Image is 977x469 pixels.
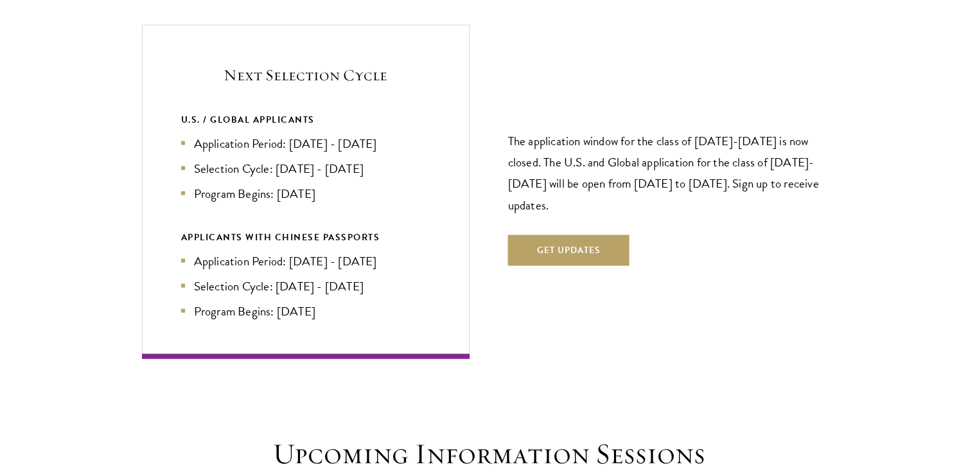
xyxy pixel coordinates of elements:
[181,229,430,245] div: APPLICANTS WITH CHINESE PASSPORTS
[181,302,430,321] li: Program Begins: [DATE]
[508,235,629,266] button: Get Updates
[181,184,430,203] li: Program Begins: [DATE]
[181,252,430,270] li: Application Period: [DATE] - [DATE]
[508,130,836,215] p: The application window for the class of [DATE]-[DATE] is now closed. The U.S. and Global applicat...
[181,64,430,86] h5: Next Selection Cycle
[181,277,430,296] li: Selection Cycle: [DATE] - [DATE]
[181,134,430,153] li: Application Period: [DATE] - [DATE]
[181,112,430,128] div: U.S. / GLOBAL APPLICANTS
[181,159,430,178] li: Selection Cycle: [DATE] - [DATE]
